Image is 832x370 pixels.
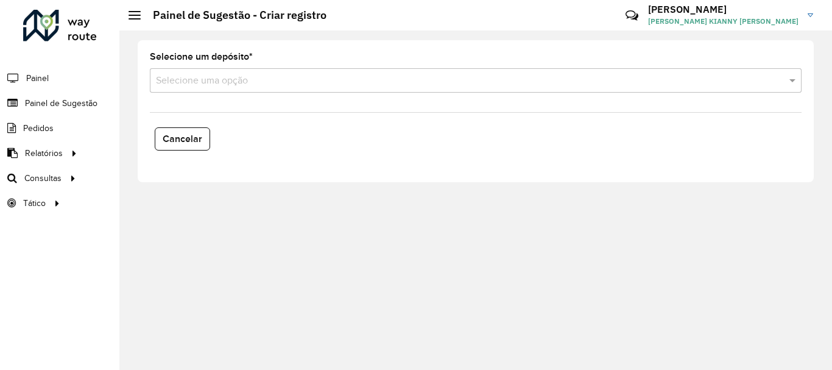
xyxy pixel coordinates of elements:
[648,16,799,27] span: [PERSON_NAME] KIANNY [PERSON_NAME]
[24,172,62,185] span: Consultas
[155,127,210,151] button: Cancelar
[619,2,645,29] a: Contato Rápido
[26,72,49,85] span: Painel
[163,133,202,144] span: Cancelar
[25,97,97,110] span: Painel de Sugestão
[150,49,253,64] label: Selecione um depósito
[23,197,46,210] span: Tático
[141,9,326,22] h2: Painel de Sugestão - Criar registro
[648,4,799,15] h3: [PERSON_NAME]
[23,122,54,135] span: Pedidos
[25,147,63,160] span: Relatórios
